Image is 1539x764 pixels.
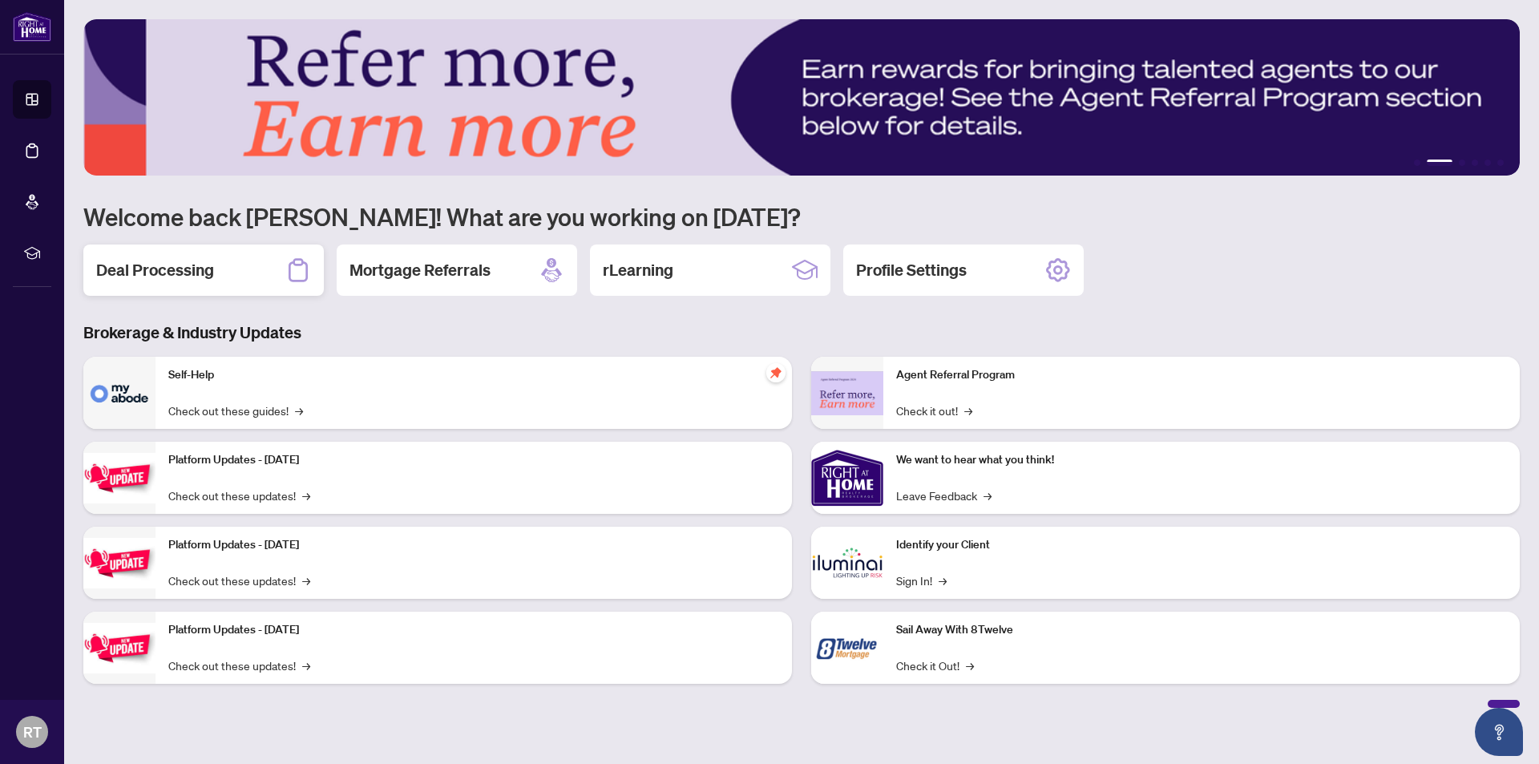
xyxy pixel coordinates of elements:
button: 2 [1427,160,1452,166]
span: → [302,572,310,589]
button: 1 [1414,160,1420,166]
a: Check out these updates!→ [168,487,310,504]
h3: Brokerage & Industry Updates [83,321,1520,344]
img: Self-Help [83,357,156,429]
span: → [966,657,974,674]
p: Platform Updates - [DATE] [168,621,779,639]
p: Agent Referral Program [896,366,1507,384]
button: 4 [1472,160,1478,166]
button: 6 [1497,160,1504,166]
span: pushpin [766,363,786,382]
span: RT [23,721,42,743]
img: Platform Updates - June 23, 2025 [83,623,156,673]
p: Platform Updates - [DATE] [168,536,779,554]
img: logo [13,12,51,42]
img: Sail Away With 8Twelve [811,612,883,684]
p: Identify your Client [896,536,1507,554]
a: Check out these updates!→ [168,572,310,589]
span: → [295,402,303,419]
span: → [964,402,972,419]
a: Sign In!→ [896,572,947,589]
span: → [302,487,310,504]
img: Platform Updates - July 21, 2025 [83,453,156,503]
img: We want to hear what you think! [811,442,883,514]
h2: Deal Processing [96,259,214,281]
h2: Mortgage Referrals [349,259,491,281]
img: Platform Updates - July 8, 2025 [83,538,156,588]
img: Identify your Client [811,527,883,599]
p: We want to hear what you think! [896,451,1507,469]
h1: Welcome back [PERSON_NAME]! What are you working on [DATE]? [83,201,1520,232]
p: Platform Updates - [DATE] [168,451,779,469]
img: Agent Referral Program [811,371,883,415]
h2: Profile Settings [856,259,967,281]
button: 3 [1459,160,1465,166]
span: → [302,657,310,674]
a: Leave Feedback→ [896,487,992,504]
p: Self-Help [168,366,779,384]
p: Sail Away With 8Twelve [896,621,1507,639]
button: Open asap [1475,708,1523,756]
a: Check out these guides!→ [168,402,303,419]
a: Check it Out!→ [896,657,974,674]
a: Check it out!→ [896,402,972,419]
button: 5 [1484,160,1491,166]
span: → [984,487,992,504]
h2: rLearning [603,259,673,281]
span: → [939,572,947,589]
img: Slide 1 [83,19,1520,176]
a: Check out these updates!→ [168,657,310,674]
